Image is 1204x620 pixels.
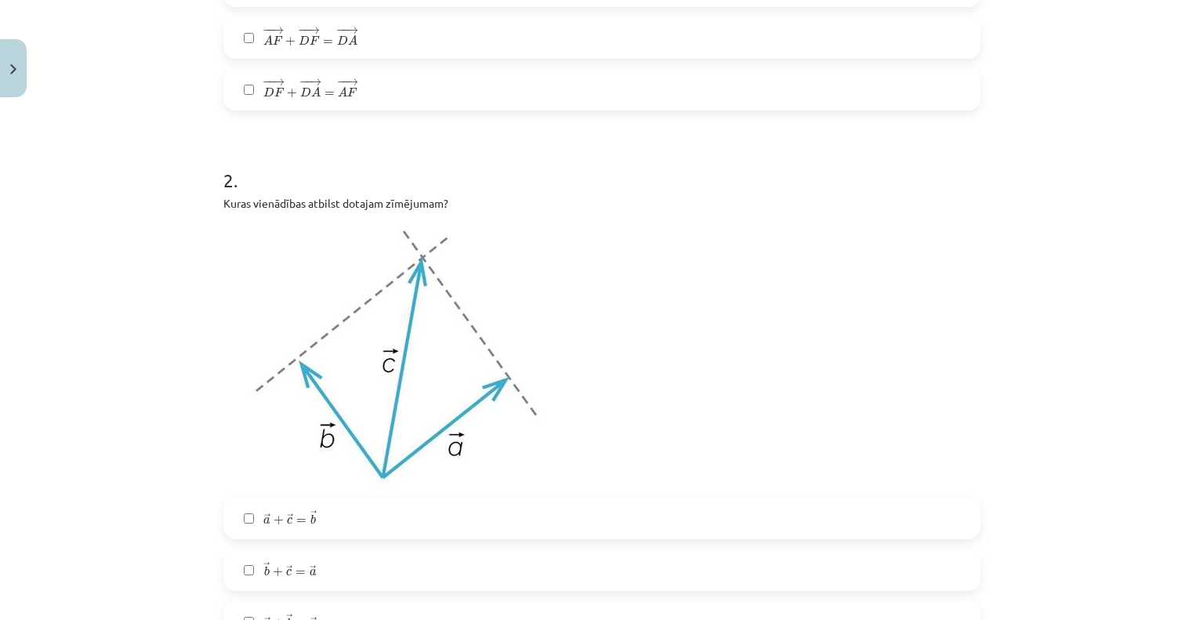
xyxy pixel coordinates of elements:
span: D [337,35,348,45]
span: A [263,35,273,45]
span: = [296,518,306,523]
span: b [310,513,316,524]
span: − [298,27,308,34]
span: − [340,27,343,34]
span: = [325,92,335,96]
span: − [299,79,310,86]
span: a [310,568,317,575]
span: A [348,35,357,45]
span: → [271,27,284,34]
span: − [304,79,306,86]
span: c [287,517,292,524]
h1: 2 . [223,142,981,190]
span: = [296,570,306,575]
span: → [346,27,358,34]
p: Kuras vienādības atbilst dotajam zīmējumam? [223,195,981,212]
span: − [337,79,347,86]
span: → [272,79,285,86]
span: + [287,89,297,98]
span: c [286,568,292,575]
span: − [263,27,273,34]
span: A [311,87,321,97]
span: F [310,36,320,45]
span: F [273,36,283,45]
span: a [263,517,270,524]
span: − [341,79,343,86]
span: F [274,88,285,97]
span: → [310,509,317,519]
span: − [267,27,268,34]
span: − [267,79,270,86]
span: → [309,79,321,86]
span: + [273,567,283,576]
span: → [264,513,270,522]
span: − [336,27,346,34]
span: D [263,87,274,97]
span: → [307,27,320,34]
span: b [264,565,270,575]
span: − [303,27,305,34]
span: → [287,513,293,522]
span: → [263,561,270,571]
span: → [346,79,358,86]
img: icon-close-lesson-0947bae3869378f0d4975bcd49f059093ad1ed9edebbc8119c70593378902aed.svg [10,64,16,74]
span: D [299,35,310,45]
span: → [310,564,316,574]
span: F [347,88,357,97]
span: + [285,37,296,46]
span: A [338,87,347,97]
span: = [323,40,333,45]
span: D [300,87,311,97]
span: → [286,564,292,574]
span: + [274,515,284,524]
span: − [263,79,273,86]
